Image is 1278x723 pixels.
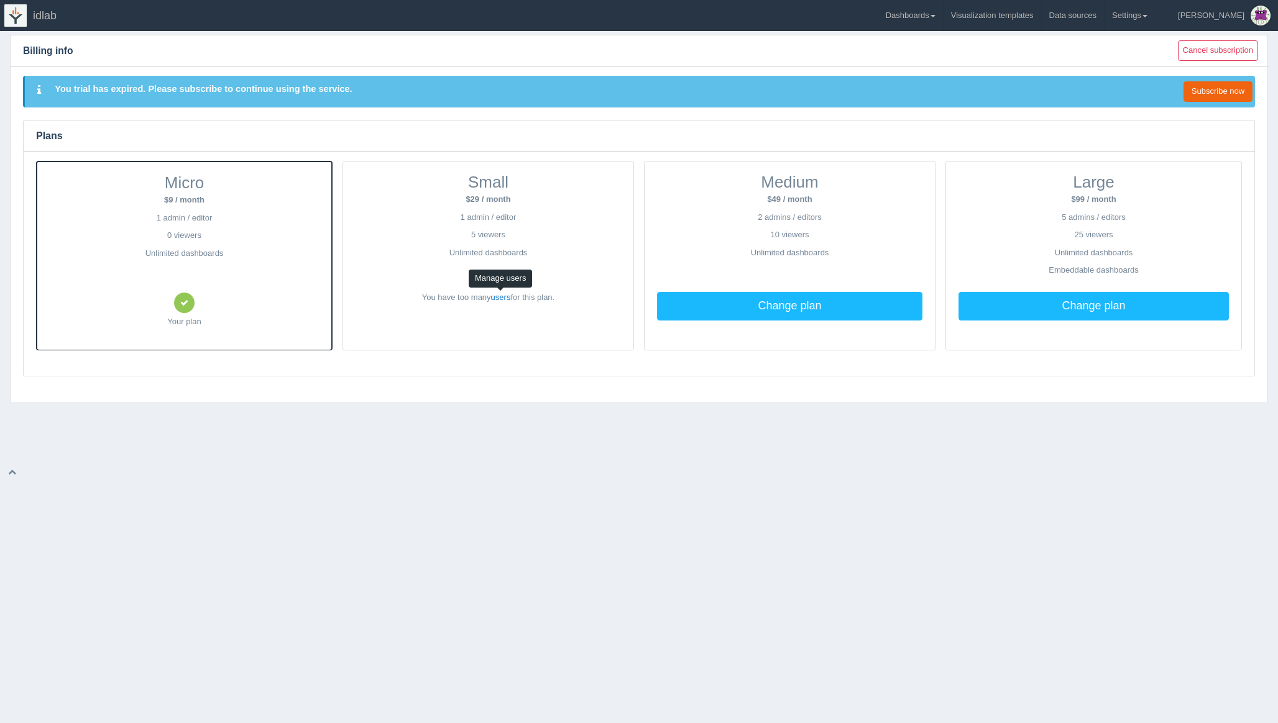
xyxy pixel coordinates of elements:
p: Unlimited dashboards [50,248,319,260]
span: idlab [33,9,57,22]
p: $99 / month [958,194,1229,206]
p: 25 viewers [958,229,1229,241]
p: 10 viewers [657,229,922,241]
p: Unlimited dashboards [958,247,1229,259]
span: Large [1073,173,1115,191]
span: Micro [165,173,205,192]
img: Profile Picture [1251,6,1271,25]
h3: Plans [24,120,1254,152]
p: $9 / month [50,194,319,206]
div: [PERSON_NAME] [1178,3,1244,28]
p: Unlimited dashboards [356,247,621,259]
p: Embeddable dashboards [958,265,1229,286]
a: users [491,293,511,302]
p: $29 / month [356,194,621,206]
span: Medium [761,173,818,191]
a: Subscribe now [1184,81,1253,102]
a: Change plan [958,292,1229,321]
p: 5 viewers [356,229,621,241]
h4: You trial has expired. Please subscribe to continue using the service. [55,81,362,96]
div: Manage users [469,270,532,288]
a: Change plan [657,292,922,321]
p: 0 viewers [50,230,319,242]
a: Cancel subscription [1178,40,1258,61]
p: 1 admin / editor [50,212,319,224]
p: $49 / month [657,194,922,206]
img: logo-icon-white-65218e21b3e149ebeb43c0d521b2b0920224ca4d96276e4423216f8668933697.png [4,4,27,27]
span: Small [468,173,508,191]
p: Unlimited dashboards [657,247,922,259]
p: 5 admins / editors [958,212,1229,224]
p: 2 admins / editors [657,212,922,224]
p: You have too many for this plan. [356,292,621,304]
p: Your plan [50,316,319,328]
p: 1 admin / editor [356,212,621,224]
h3: Billing info [11,35,1166,66]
